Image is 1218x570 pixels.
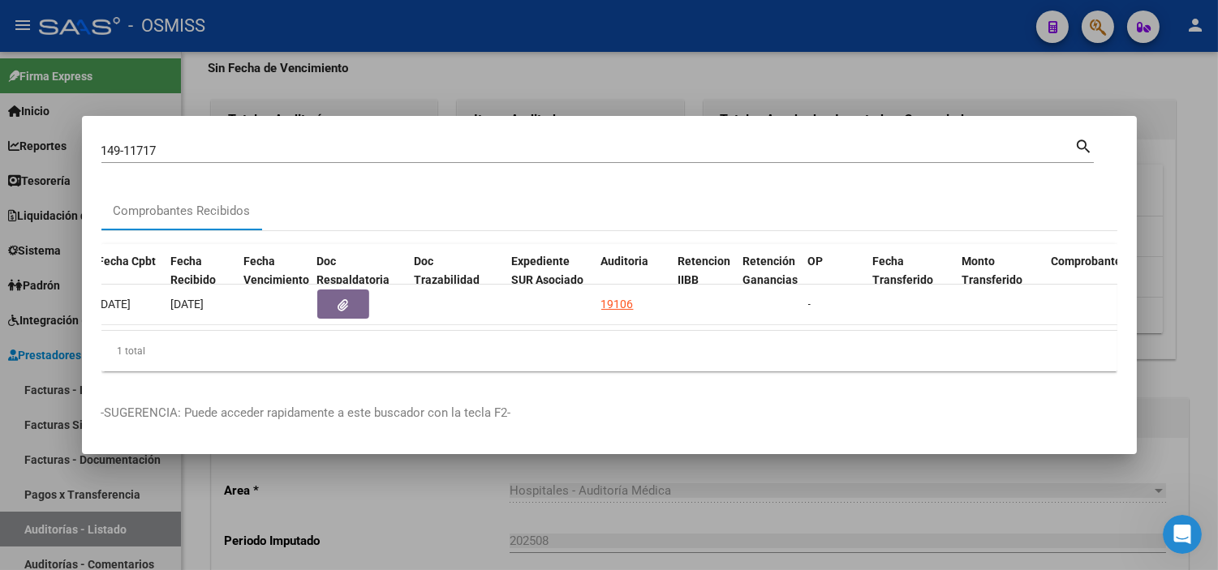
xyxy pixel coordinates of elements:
span: Fecha Transferido [873,255,934,286]
datatable-header-cell: Doc Respaldatoria [311,244,408,315]
p: -SUGERENCIA: Puede acceder rapidamente a este buscador con la tecla F2- [101,404,1117,422]
datatable-header-cell: Fecha Recibido [165,244,238,315]
datatable-header-cell: Expediente SUR Asociado [506,244,595,315]
datatable-header-cell: Fecha Transferido [867,244,956,315]
mat-icon: search [1075,135,1094,155]
span: Retencion IIBB [678,255,731,286]
datatable-header-cell: Auditoria [595,244,672,315]
span: Monto Transferido [962,255,1023,286]
datatable-header-cell: Doc Trazabilidad [408,244,506,315]
span: Doc Trazabilidad [415,255,480,286]
datatable-header-cell: Fecha Cpbt [92,244,165,315]
span: Fecha Recibido [171,255,217,286]
iframe: Intercom live chat [1163,515,1202,554]
datatable-header-cell: Retencion IIBB [672,244,737,315]
span: Fecha Vencimiento [244,255,310,286]
span: Auditoria [601,255,649,268]
div: 1 total [101,331,1117,371]
span: [DATE] [98,298,131,311]
span: Retención Ganancias [743,255,798,286]
span: Doc Respaldatoria [317,255,390,286]
span: - [808,298,811,311]
span: Expediente SUR Asociado [512,255,584,286]
span: OP [808,255,824,268]
datatable-header-cell: Fecha Vencimiento [238,244,311,315]
datatable-header-cell: Monto Transferido [956,244,1045,315]
div: 19106 [601,295,634,314]
datatable-header-cell: OP [802,244,867,315]
datatable-header-cell: Retención Ganancias [737,244,802,315]
div: Comprobantes Recibidos [114,202,251,221]
span: [DATE] [171,298,204,311]
span: Fecha Cpbt [98,255,157,268]
datatable-header-cell: Comprobante [1045,244,1191,315]
span: Comprobante [1052,255,1122,268]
